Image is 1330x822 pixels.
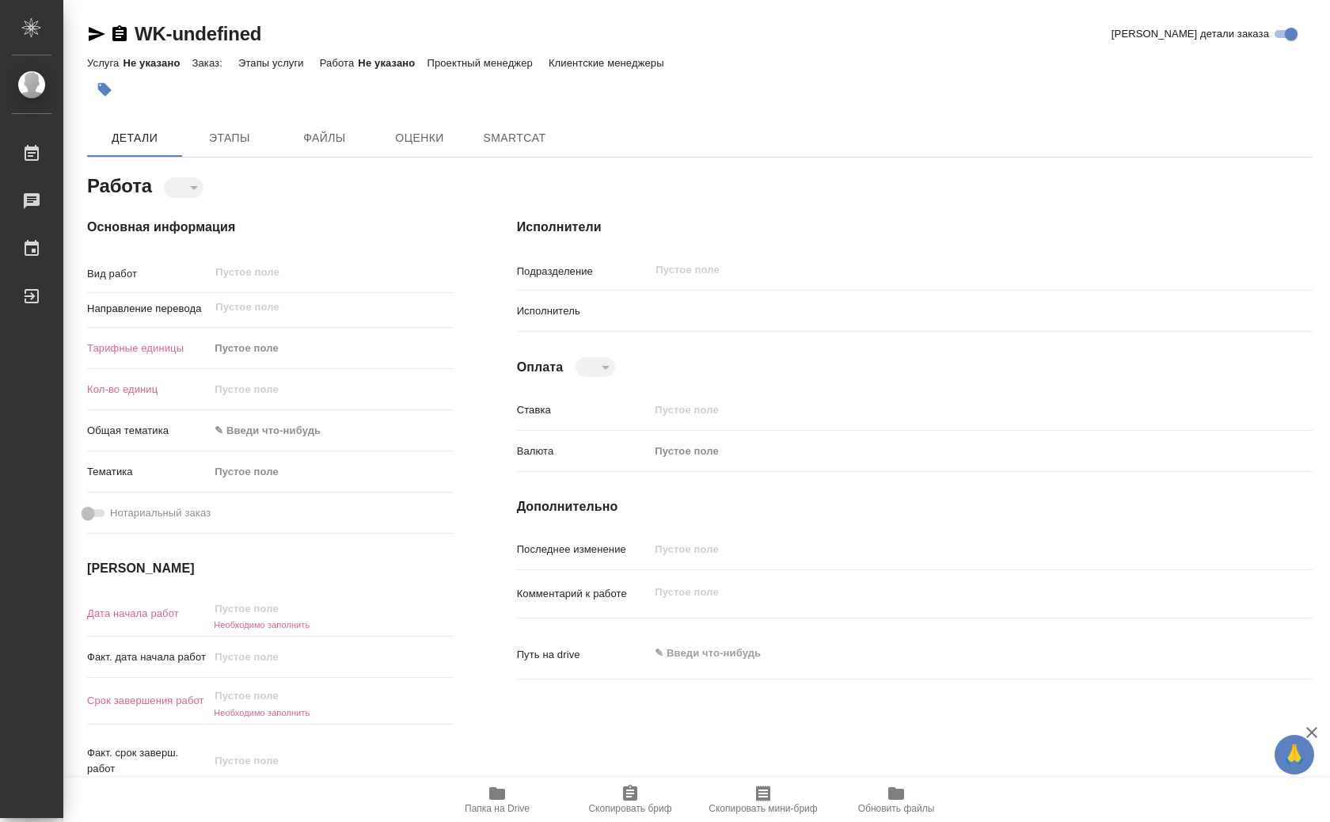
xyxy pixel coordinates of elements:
[209,684,348,707] input: Пустое поле
[517,443,650,459] p: Валюта
[431,778,564,822] button: Папка на Drive
[1111,26,1269,42] span: [PERSON_NAME] детали заказа
[517,542,650,558] p: Последнее изменение
[320,57,359,69] p: Работа
[209,645,348,668] input: Пустое поле
[110,25,129,44] button: Скопировать ссылку
[87,606,209,622] p: Дата начала работ
[649,398,1246,421] input: Пустое поле
[87,693,209,709] p: Срок завершения работ
[517,264,650,280] p: Подразделение
[209,620,453,630] h6: Необходимо заполнить
[87,218,454,237] h4: Основная информация
[655,443,1227,459] div: Пустое поле
[87,649,209,665] p: Факт. дата начала работ
[517,647,650,663] p: Путь на drive
[87,341,209,356] p: Тарифные единицы
[649,438,1246,465] div: Пустое поле
[215,341,434,356] div: Пустое поле
[654,261,1209,280] input: Пустое поле
[517,303,650,319] p: Исполнитель
[97,128,173,148] span: Детали
[427,57,536,69] p: Проектный менеджер
[649,538,1246,561] input: Пустое поле
[123,57,192,69] p: Не указано
[517,402,650,418] p: Ставка
[238,57,308,69] p: Этапы услуги
[87,25,106,44] button: Скопировать ссылку для ЯМессенджера
[209,597,348,620] input: Пустое поле
[477,128,553,148] span: SmartCat
[87,464,209,480] p: Тематика
[858,803,935,814] span: Обновить файлы
[1281,738,1308,771] span: 🙏
[517,358,564,377] h4: Оплата
[192,128,268,148] span: Этапы
[87,266,209,282] p: Вид работ
[209,708,453,717] h6: Необходимо заполнить
[135,23,261,44] a: WK-undefined
[517,586,650,602] p: Комментарий к работе
[209,750,348,773] input: Пустое поле
[214,298,416,317] input: Пустое поле
[1275,735,1314,774] button: 🙏
[588,803,671,814] span: Скопировать бриф
[830,778,963,822] button: Обновить файлы
[87,745,209,777] p: Факт. срок заверш. работ
[209,335,453,362] div: Пустое поле
[709,803,817,814] span: Скопировать мини-бриф
[465,803,530,814] span: Папка на Drive
[564,778,697,822] button: Скопировать бриф
[209,459,453,485] div: Пустое поле
[87,559,454,578] h4: [PERSON_NAME]
[697,778,830,822] button: Скопировать мини-бриф
[110,505,211,521] span: Нотариальный заказ
[87,57,123,69] p: Услуга
[549,57,668,69] p: Клиентские менеджеры
[87,72,122,107] button: Добавить тэг
[192,57,226,69] p: Заказ:
[215,464,434,480] div: Пустое поле
[87,170,152,199] h2: Работа
[87,301,209,317] p: Направление перевода
[576,357,615,377] div: ​
[287,128,363,148] span: Файлы
[164,177,203,197] div: ​
[209,417,453,444] div: ✎ Введи что-нибудь
[517,497,1313,516] h4: Дополнительно
[358,57,427,69] p: Не указано
[215,423,434,439] div: ✎ Введи что-нибудь
[382,128,458,148] span: Оценки
[87,423,209,439] p: Общая тематика
[517,218,1313,237] h4: Исполнители
[209,378,453,401] input: Пустое поле
[87,382,209,398] p: Кол-во единиц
